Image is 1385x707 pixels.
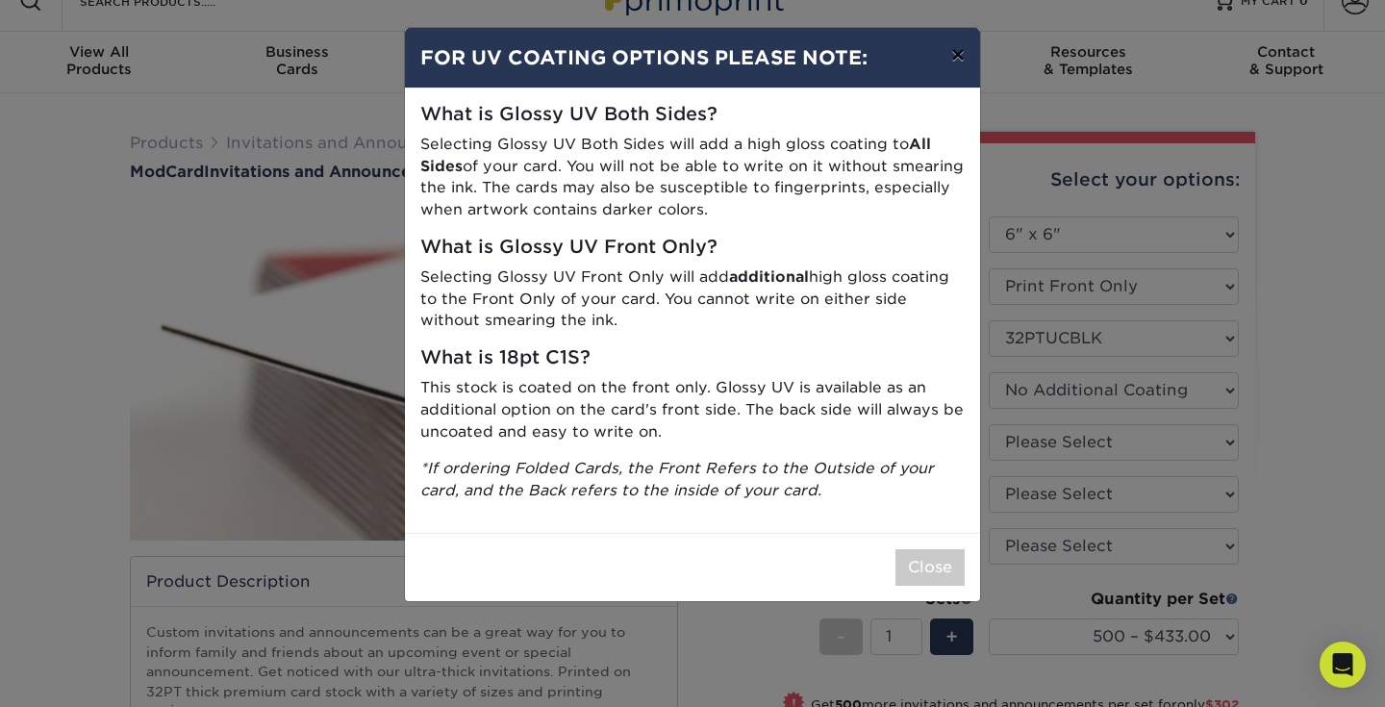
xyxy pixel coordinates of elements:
p: Selecting Glossy UV Both Sides will add a high gloss coating to of your card. You will not be abl... [420,134,965,221]
p: This stock is coated on the front only. Glossy UV is available as an additional option on the car... [420,377,965,442]
button: Close [895,549,965,586]
h5: What is Glossy UV Both Sides? [420,104,965,126]
p: Selecting Glossy UV Front Only will add high gloss coating to the Front Only of your card. You ca... [420,266,965,332]
strong: All Sides [420,135,931,175]
strong: additional [729,267,809,286]
i: *If ordering Folded Cards, the Front Refers to the Outside of your card, and the Back refers to t... [420,459,934,499]
button: × [936,28,980,82]
h5: What is 18pt C1S? [420,347,965,369]
h5: What is Glossy UV Front Only? [420,237,965,259]
h4: FOR UV COATING OPTIONS PLEASE NOTE: [420,43,965,72]
div: Open Intercom Messenger [1320,642,1366,688]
